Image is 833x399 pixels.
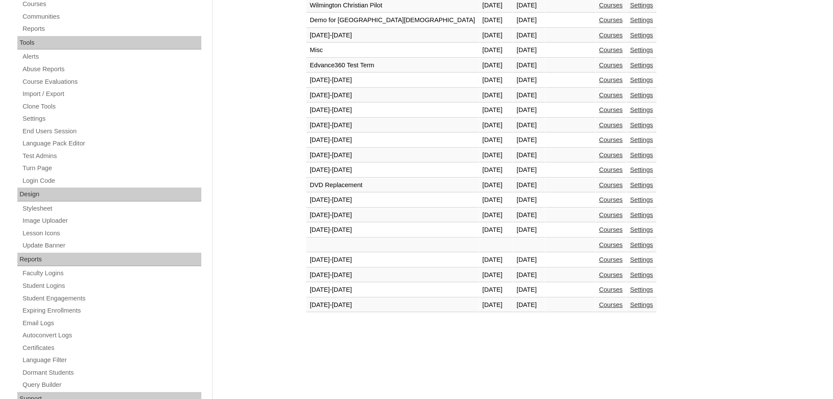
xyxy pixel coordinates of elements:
a: Settings [630,106,653,113]
a: Email Logs [22,318,201,329]
td: [DATE] [513,88,545,103]
a: Clone Tools [22,101,201,112]
a: Settings [630,211,653,218]
a: Settings [630,32,653,39]
a: Certificates [22,343,201,353]
a: Settings [630,136,653,143]
a: Dormant Students [22,367,201,378]
a: Courses [599,256,623,263]
a: Settings [630,241,653,248]
td: [DATE] [479,193,513,208]
a: Courses [599,286,623,293]
a: Settings [630,62,653,69]
td: [DATE] [513,253,545,267]
a: Settings [630,16,653,23]
td: [DATE] [479,73,513,88]
a: Update Banner [22,240,201,251]
td: [DATE]-[DATE] [306,283,479,297]
td: [DATE]-[DATE] [306,163,479,178]
td: [DATE] [479,223,513,237]
td: DVD Replacement [306,178,479,193]
a: Courses [599,106,623,113]
a: Course Evaluations [22,76,201,87]
td: [DATE] [479,268,513,283]
td: [DATE]-[DATE] [306,88,479,103]
td: [DATE] [479,208,513,223]
td: [DATE] [479,283,513,297]
td: [DATE] [513,118,545,133]
a: Settings [630,196,653,203]
div: Reports [17,253,201,267]
td: [DATE] [513,148,545,163]
td: [DATE] [513,163,545,178]
td: [DATE] [479,43,513,58]
td: Demo for [GEOGRAPHIC_DATA][DEMOGRAPHIC_DATA] [306,13,479,28]
a: Settings [630,301,653,308]
a: Settings [630,2,653,9]
a: Settings [630,286,653,293]
td: [DATE] [513,298,545,313]
a: Settings [630,256,653,263]
td: [DATE] [479,88,513,103]
a: Courses [599,181,623,188]
a: Reports [22,23,201,34]
a: Courses [599,136,623,143]
a: Lesson Icons [22,228,201,239]
td: [DATE] [479,298,513,313]
a: Settings [22,113,201,124]
td: [DATE] [513,73,545,88]
a: Login Code [22,175,201,186]
div: Tools [17,36,201,50]
a: Courses [599,152,623,158]
a: Courses [599,92,623,99]
a: Test Admins [22,151,201,162]
a: Stylesheet [22,203,201,214]
a: Alerts [22,51,201,62]
td: Edvance360 Test Term [306,58,479,73]
a: Communities [22,11,201,22]
td: [DATE] [513,283,545,297]
td: [DATE] [479,58,513,73]
a: Settings [630,271,653,278]
a: Courses [599,32,623,39]
td: [DATE]-[DATE] [306,103,479,118]
a: Settings [630,92,653,99]
td: [DATE]-[DATE] [306,148,479,163]
a: Courses [599,226,623,233]
a: Courses [599,2,623,9]
a: Abuse Reports [22,64,201,75]
td: [DATE] [479,118,513,133]
a: Faculty Logins [22,268,201,279]
a: Settings [630,226,653,233]
td: [DATE]-[DATE] [306,268,479,283]
div: Design [17,188,201,201]
td: [DATE] [513,178,545,193]
td: [DATE]-[DATE] [306,298,479,313]
td: [DATE] [479,13,513,28]
a: Courses [599,16,623,23]
a: Import / Export [22,89,201,99]
a: Courses [599,271,623,278]
a: Courses [599,122,623,129]
td: [DATE]-[DATE] [306,253,479,267]
a: Courses [599,62,623,69]
a: Courses [599,166,623,173]
a: End Users Session [22,126,201,137]
td: [DATE]-[DATE] [306,208,479,223]
td: Misc [306,43,479,58]
td: [DATE]-[DATE] [306,118,479,133]
a: Student Engagements [22,293,201,304]
td: [DATE]-[DATE] [306,73,479,88]
a: Courses [599,46,623,53]
td: [DATE] [479,253,513,267]
a: Expiring Enrollments [22,305,201,316]
a: Settings [630,166,653,173]
a: Courses [599,301,623,308]
a: Settings [630,181,653,188]
td: [DATE] [479,178,513,193]
a: Courses [599,76,623,83]
a: Settings [630,152,653,158]
a: Language Filter [22,355,201,366]
td: [DATE] [513,208,545,223]
td: [DATE] [479,28,513,43]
